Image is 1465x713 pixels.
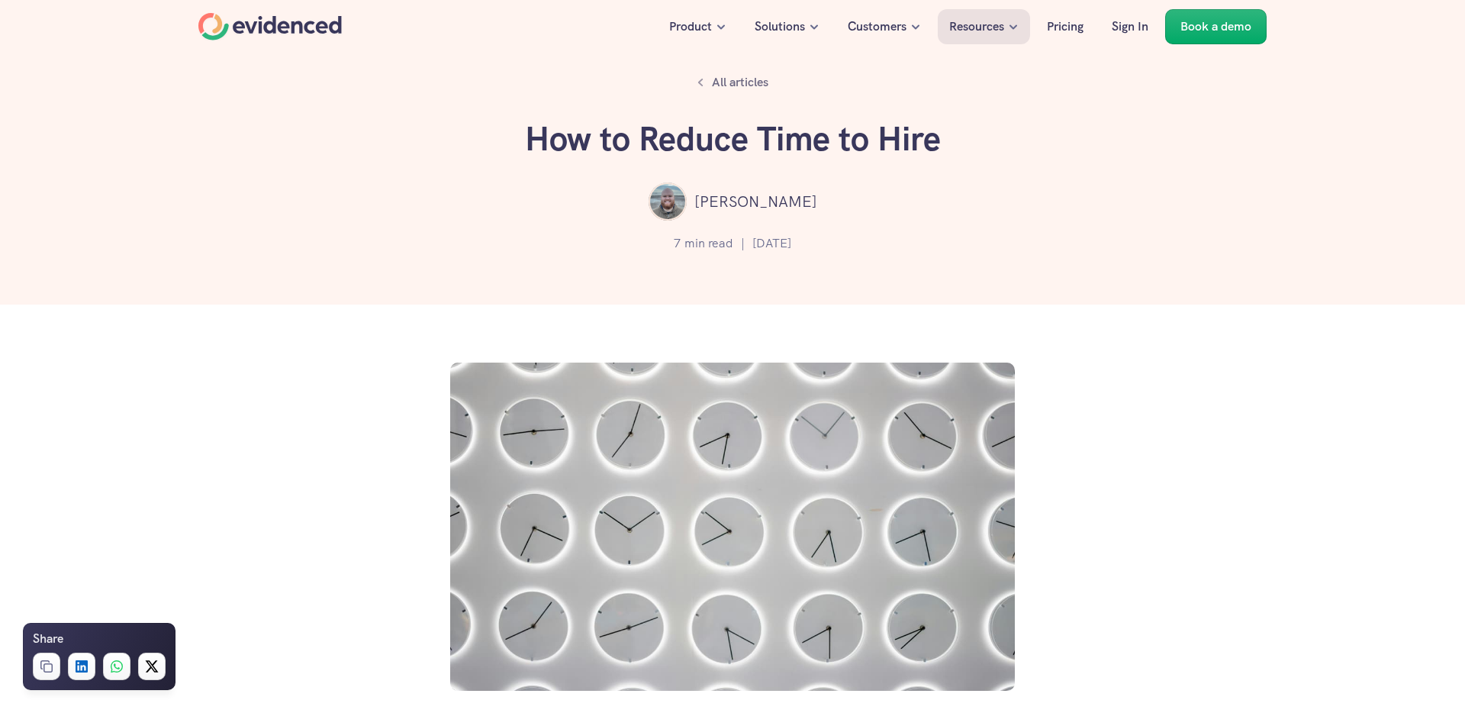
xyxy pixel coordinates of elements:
img: "" [649,182,687,221]
p: [DATE] [752,234,791,253]
a: Home [198,13,342,40]
h1: How to Reduce Time to Hire [504,119,961,160]
p: Sign In [1112,17,1148,37]
p: All articles [712,73,768,92]
a: Sign In [1100,9,1160,44]
p: Product [669,17,712,37]
p: Resources [949,17,1004,37]
p: | [741,234,745,253]
a: All articles [689,69,777,96]
p: Solutions [755,17,805,37]
a: Pricing [1035,9,1095,44]
p: [PERSON_NAME] [694,189,817,214]
p: 7 [674,234,681,253]
p: Book a demo [1180,17,1251,37]
h6: Share [33,629,63,649]
img: Wall of clocks [450,363,1015,691]
a: Book a demo [1165,9,1267,44]
p: Pricing [1047,17,1083,37]
p: Customers [848,17,906,37]
p: min read [684,234,733,253]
